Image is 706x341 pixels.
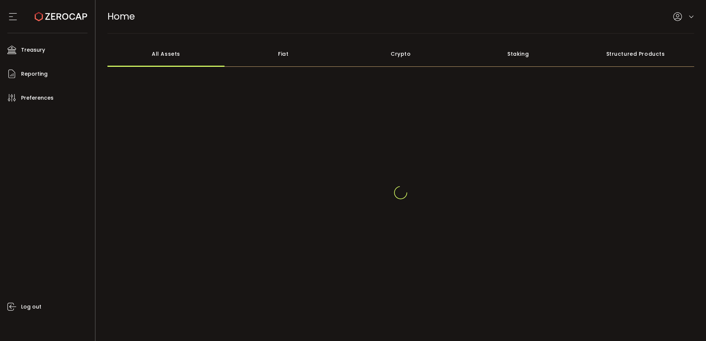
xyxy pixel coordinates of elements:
span: Home [107,10,135,23]
div: Crypto [342,41,459,67]
span: Treasury [21,45,45,55]
div: Staking [459,41,577,67]
div: Fiat [225,41,342,67]
div: All Assets [107,41,225,67]
span: Reporting [21,69,48,79]
div: Structured Products [577,41,694,67]
span: Log out [21,302,41,312]
span: Preferences [21,93,54,103]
